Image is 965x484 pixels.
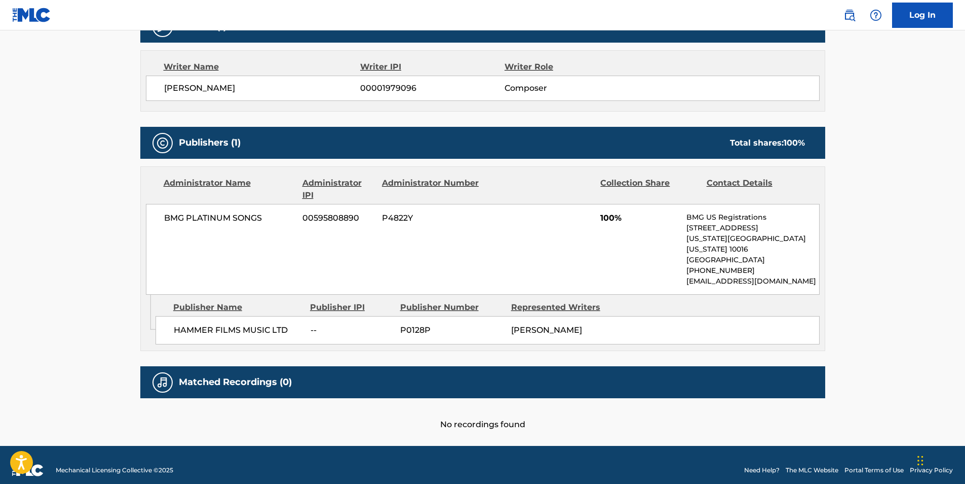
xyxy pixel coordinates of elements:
[914,435,965,484] iframe: Chat Widget
[164,177,295,201] div: Administrator Name
[179,137,241,149] h5: Publishers (1)
[784,138,805,148] span: 100 %
[174,324,303,336] span: HAMMER FILMS MUSIC LTD
[157,376,169,389] img: Matched Recordings
[382,212,480,224] span: P4822Y
[179,376,292,388] h5: Matched Recordings (0)
[686,255,819,265] p: [GEOGRAPHIC_DATA]
[686,276,819,287] p: [EMAIL_ADDRESS][DOMAIN_NAME]
[600,177,699,201] div: Collection Share
[505,61,636,73] div: Writer Role
[870,9,882,21] img: help
[511,301,614,314] div: Represented Writers
[12,8,51,22] img: MLC Logo
[140,398,825,431] div: No recordings found
[707,177,805,201] div: Contact Details
[302,212,374,224] span: 00595808890
[400,301,504,314] div: Publisher Number
[382,177,480,201] div: Administrator Number
[400,324,504,336] span: P0128P
[686,233,819,255] p: [US_STATE][GEOGRAPHIC_DATA][US_STATE] 10016
[511,325,582,335] span: [PERSON_NAME]
[56,466,173,475] span: Mechanical Licensing Collective © 2025
[744,466,780,475] a: Need Help?
[910,466,953,475] a: Privacy Policy
[786,466,838,475] a: The MLC Website
[173,301,302,314] div: Publisher Name
[600,212,679,224] span: 100%
[157,137,169,149] img: Publishers
[917,445,923,476] div: Drag
[892,3,953,28] a: Log In
[310,301,393,314] div: Publisher IPI
[505,82,636,94] span: Composer
[686,265,819,276] p: [PHONE_NUMBER]
[311,324,393,336] span: --
[686,212,819,223] p: BMG US Registrations
[164,61,361,73] div: Writer Name
[360,82,504,94] span: 00001979096
[164,212,295,224] span: BMG PLATINUM SONGS
[844,466,904,475] a: Portal Terms of Use
[164,82,361,94] span: [PERSON_NAME]
[866,5,886,25] div: Help
[302,177,374,201] div: Administrator IPI
[843,9,856,21] img: search
[730,137,805,149] div: Total shares:
[12,464,44,476] img: logo
[360,61,505,73] div: Writer IPI
[839,5,860,25] a: Public Search
[686,223,819,233] p: [STREET_ADDRESS]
